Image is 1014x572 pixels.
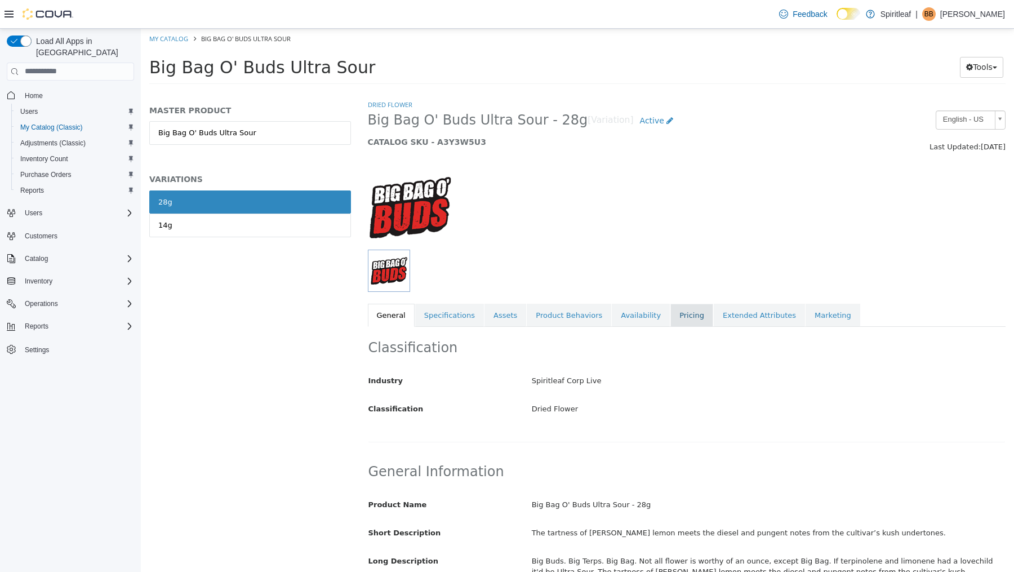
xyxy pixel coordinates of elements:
[2,341,139,357] button: Settings
[471,275,529,299] a: Availability
[20,154,68,163] span: Inventory Count
[274,275,343,299] a: Specifications
[2,251,139,267] button: Catalog
[25,277,52,286] span: Inventory
[227,108,701,118] h5: CATALOG SKU - A3Y3W5U3
[789,114,840,122] span: Last Updated:
[60,6,150,14] span: Big Bag O' Buds Ultra Sour
[20,139,86,148] span: Adjustments (Classic)
[20,342,134,356] span: Settings
[228,500,300,508] span: Short Description
[25,209,42,218] span: Users
[775,3,831,25] a: Feedback
[17,191,32,202] div: 14g
[940,7,1005,21] p: [PERSON_NAME]
[793,8,827,20] span: Feedback
[25,232,57,241] span: Customers
[386,275,470,299] a: Product Behaviors
[530,275,572,299] a: Pricing
[16,184,134,197] span: Reports
[16,121,134,134] span: My Catalog (Classic)
[20,297,63,311] button: Operations
[447,87,492,96] small: [Variation]
[573,275,664,299] a: Extended Attributes
[11,167,139,183] button: Purchase Orders
[228,376,283,384] span: Classification
[16,105,42,118] a: Users
[227,136,312,221] img: 150
[25,91,43,100] span: Home
[16,136,90,150] a: Adjustments (Classic)
[227,275,274,299] a: General
[16,152,134,166] span: Inventory Count
[2,228,139,244] button: Customers
[16,105,134,118] span: Users
[228,311,865,328] h2: Classification
[20,89,47,103] a: Home
[25,322,48,331] span: Reports
[915,7,918,21] p: |
[20,88,134,103] span: Home
[25,345,49,354] span: Settings
[8,92,210,116] a: Big Bag O' Buds Ultra Sour
[20,252,134,265] span: Catalog
[795,82,850,100] span: English - US
[11,135,139,151] button: Adjustments (Classic)
[8,77,210,87] h5: MASTER PRODUCT
[16,184,48,197] a: Reports
[499,87,523,96] span: Active
[795,82,865,101] a: English - US
[20,229,134,243] span: Customers
[837,8,860,20] input: Dark Mode
[383,343,873,362] div: Spiritleaf Corp Live
[11,119,139,135] button: My Catalog (Classic)
[20,252,52,265] button: Catalog
[228,528,297,536] span: Long Description
[2,296,139,312] button: Operations
[924,7,933,21] span: BB
[819,28,862,49] button: Tools
[20,107,38,116] span: Users
[227,83,447,100] span: Big Bag O' Buds Ultra Sour - 28g
[228,434,865,452] h2: General Information
[11,104,139,119] button: Users
[344,275,385,299] a: Assets
[840,114,865,122] span: [DATE]
[383,371,873,391] div: Dried Flower
[20,186,44,195] span: Reports
[20,206,134,220] span: Users
[228,472,286,480] span: Product Name
[2,87,139,104] button: Home
[665,275,719,299] a: Marketing
[16,152,73,166] a: Inventory Count
[7,83,134,387] nav: Complex example
[25,254,48,263] span: Catalog
[20,123,83,132] span: My Catalog (Classic)
[16,121,87,134] a: My Catalog (Classic)
[922,7,936,21] div: Bobby B
[23,8,73,20] img: Cova
[20,170,72,179] span: Purchase Orders
[383,495,873,515] div: The tartness of [PERSON_NAME] lemon meets the diesel and pungent notes from the cultivar’s kush u...
[16,136,134,150] span: Adjustments (Classic)
[32,36,134,58] span: Load All Apps in [GEOGRAPHIC_DATA]
[20,274,57,288] button: Inventory
[20,343,54,357] a: Settings
[20,274,134,288] span: Inventory
[227,72,272,80] a: Dried Flower
[2,318,139,334] button: Reports
[8,29,234,48] span: Big Bag O' Buds Ultra Sour
[20,320,134,333] span: Reports
[16,168,76,181] a: Purchase Orders
[20,297,134,311] span: Operations
[20,229,62,243] a: Customers
[228,348,263,356] span: Industry
[25,299,58,308] span: Operations
[11,183,139,198] button: Reports
[11,151,139,167] button: Inventory Count
[16,168,134,181] span: Purchase Orders
[17,168,32,179] div: 28g
[2,205,139,221] button: Users
[8,145,210,156] h5: VARIATIONS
